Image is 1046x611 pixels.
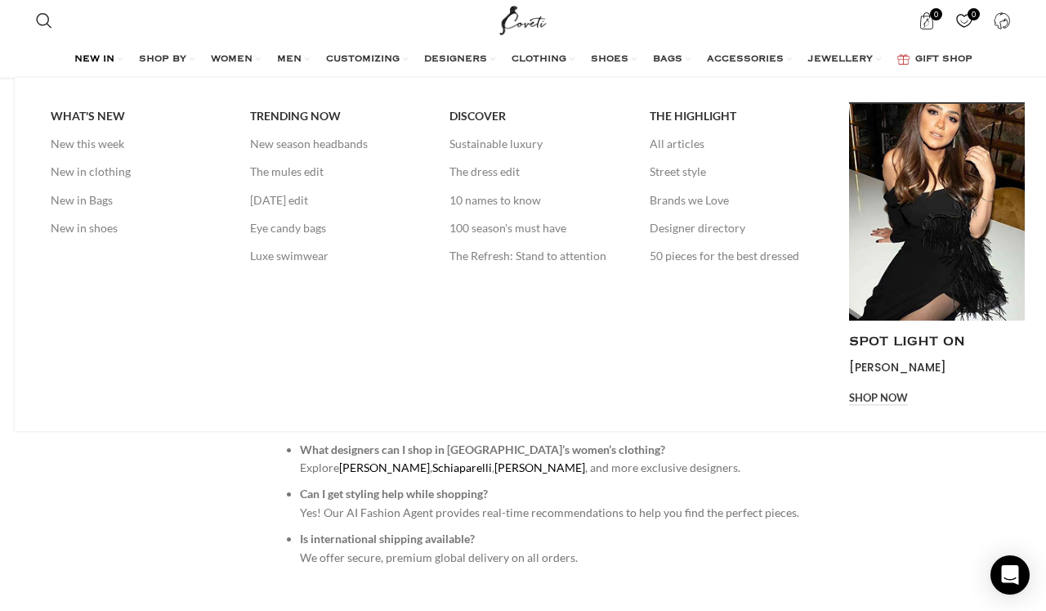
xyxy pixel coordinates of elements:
h4: SPOT LIGHT ON [849,333,1024,352]
a: Eye candy bags [250,214,425,242]
a: DESIGNERS [424,43,495,76]
a: Designer directory [650,214,825,242]
strong: Is international shipping available? [300,532,475,546]
span: GIFT SHOP [915,53,972,66]
p: [PERSON_NAME] [849,360,1024,376]
span: CUSTOMIZING [326,53,400,66]
a: New season headbands [250,130,425,158]
a: The Refresh: Stand to attention [449,242,624,270]
a: New in shoes [51,214,226,242]
span: DISCOVER [449,109,506,124]
a: SHOP BY [139,43,194,76]
a: [DATE] edit [250,186,425,214]
li: We offer secure, premium global delivery on all orders. [300,530,1011,567]
div: My Wishlist [947,4,981,37]
a: 100 season's must have [449,214,624,242]
a: New in clothing [51,158,226,186]
span: DESIGNERS [424,53,487,66]
strong: What designers can I shop in [GEOGRAPHIC_DATA]’s women’s clothing? [300,443,665,456]
a: 10 names to know [449,186,624,214]
a: Street style [650,158,825,186]
a: 0 [947,4,981,37]
div: Main navigation [28,43,1018,76]
a: NEW IN [74,43,123,76]
li: Yes! Our AI Fashion Agent provides real-time recommendations to help you find the perfect pieces. [300,485,1011,522]
img: GiftBag [897,54,910,65]
span: TRENDING NOW [250,109,341,124]
a: MEN [277,43,310,76]
a: WOMEN [211,43,261,76]
a: New in Bags [51,186,226,214]
a: GIFT SHOP [897,43,972,76]
strong: Can I get styling help while shopping? [300,487,488,501]
a: New this week [51,130,226,158]
img: New in mega menu Coveti [849,102,1024,321]
span: BAGS [653,53,682,66]
a: Schiaparelli [432,460,492,474]
a: All articles [650,130,825,158]
a: The mules edit [250,158,425,186]
a: Site logo [496,12,551,26]
a: Luxe swimwear [250,242,425,270]
a: [PERSON_NAME] [339,460,430,474]
a: Shop now [849,392,908,407]
span: MEN [277,53,302,66]
span: NEW IN [74,53,114,66]
a: [PERSON_NAME] [494,460,585,474]
span: CLOTHING [512,53,566,66]
span: JEWELLERY [808,53,873,66]
a: Sustainable luxury [449,130,624,158]
span: SHOES [591,53,628,66]
span: WHAT'S NEW [51,109,125,124]
a: The dress edit [449,158,624,186]
span: ACCESSORIES [707,53,784,66]
a: JEWELLERY [808,43,881,76]
span: WOMEN [211,53,253,66]
a: CUSTOMIZING [326,43,408,76]
a: BAGS [653,43,691,76]
div: Open Intercom Messenger [990,555,1030,595]
a: Brands we Love [650,186,825,214]
span: SHOP BY [139,53,186,66]
a: ACCESSORIES [707,43,792,76]
a: Search [28,4,60,37]
span: 0 [968,8,980,20]
li: Explore , , , and more exclusive designers. [300,441,1011,478]
a: CLOTHING [512,43,574,76]
a: SHOES [591,43,637,76]
a: 0 [910,4,943,37]
a: 50 pieces for the best dressed [650,242,825,270]
span: 0 [930,8,942,20]
span: THE HIGHLIGHT [650,109,736,124]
